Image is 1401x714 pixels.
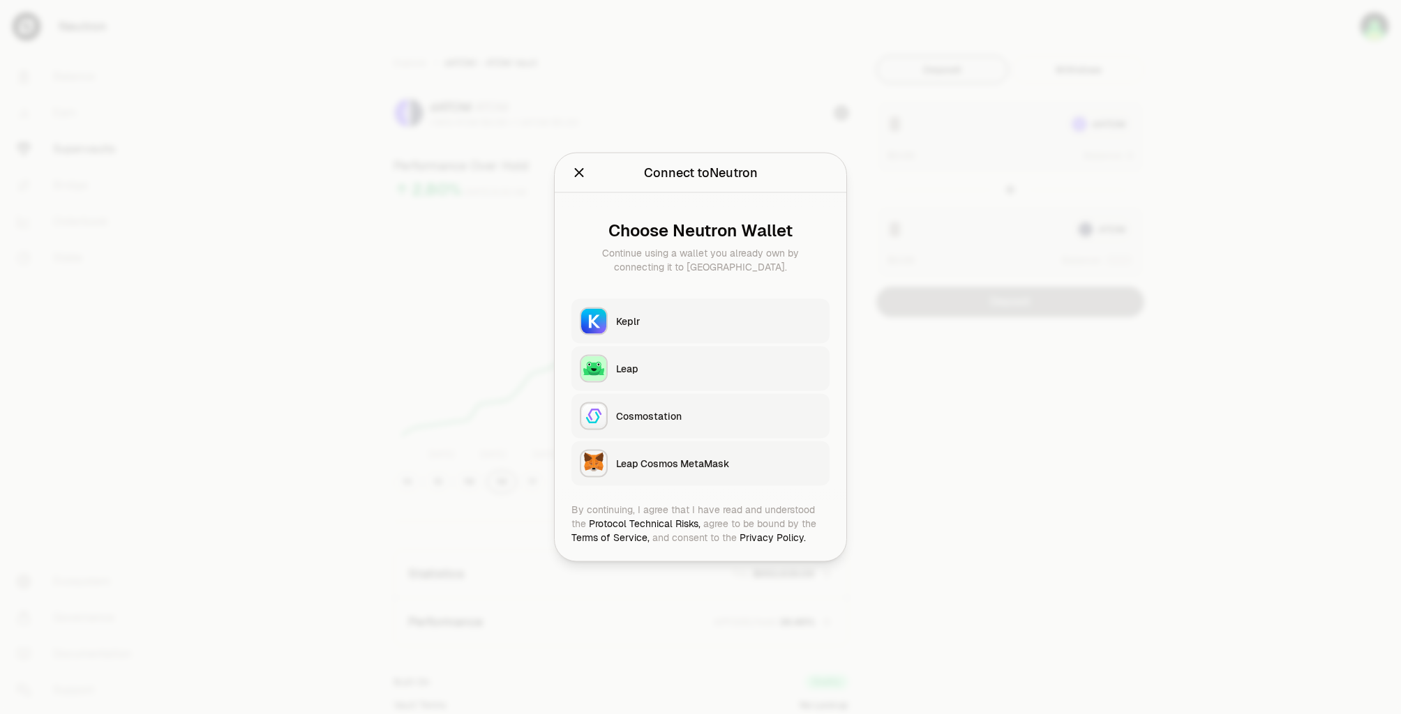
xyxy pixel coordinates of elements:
[571,531,650,544] a: Terms of Service,
[740,531,806,544] a: Privacy Policy.
[616,409,821,423] div: Cosmostation
[616,314,821,328] div: Keplr
[583,221,818,241] div: Choose Neutron Wallet
[571,503,830,545] div: By continuing, I agree that I have read and understood the agree to be bound by the and consent t...
[583,246,818,274] div: Continue using a wallet you already own by connecting it to [GEOGRAPHIC_DATA].
[581,451,606,476] img: Leap Cosmos MetaMask
[571,163,587,183] button: Close
[589,517,700,530] a: Protocol Technical Risks,
[571,347,830,391] button: LeapLeap
[616,457,821,471] div: Leap Cosmos MetaMask
[581,356,606,381] img: Leap
[616,362,821,376] div: Leap
[581,404,606,429] img: Cosmostation
[571,441,830,486] button: Leap Cosmos MetaMaskLeap Cosmos MetaMask
[644,163,758,183] div: Connect to Neutron
[571,299,830,344] button: KeplrKeplr
[571,394,830,439] button: CosmostationCosmostation
[581,309,606,334] img: Keplr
